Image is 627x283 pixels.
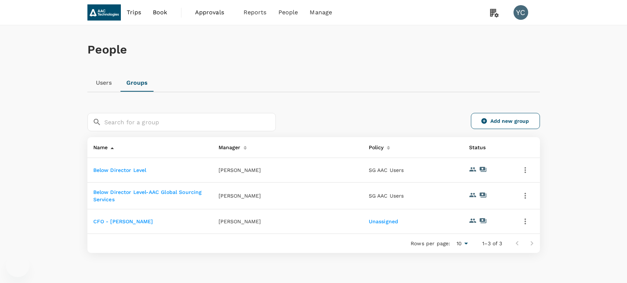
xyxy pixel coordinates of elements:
[6,254,29,277] iframe: Button to launch messaging window
[366,140,384,152] div: Policy
[514,5,528,20] div: YC
[453,238,471,249] div: 10
[104,113,276,131] input: Search for a group
[411,240,450,247] p: Rows per page:
[127,8,141,17] span: Trips
[90,140,108,152] div: Name
[93,218,153,224] a: CFO - [PERSON_NAME]
[219,192,261,199] p: [PERSON_NAME]
[369,192,457,199] p: SG AAC Users
[244,8,267,17] span: Reports
[87,74,120,92] a: Users
[310,8,332,17] span: Manage
[93,167,147,173] a: Below Director Level
[93,189,202,202] a: Below Director Level-AAC Global Sourcing Services
[195,8,232,17] span: Approvals
[219,166,261,174] p: [PERSON_NAME]
[120,74,154,92] a: Groups
[471,113,540,129] a: Add new group
[369,166,457,174] p: SG AAC Users
[219,218,261,225] p: [PERSON_NAME]
[87,43,540,56] h1: People
[482,240,502,247] p: 1–3 of 3
[369,218,399,224] a: Unassigned
[87,4,121,21] img: AAC Technologies Pte Ltd
[463,137,513,158] th: Status
[278,8,298,17] span: People
[216,140,241,152] div: Manager
[153,8,167,17] span: Book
